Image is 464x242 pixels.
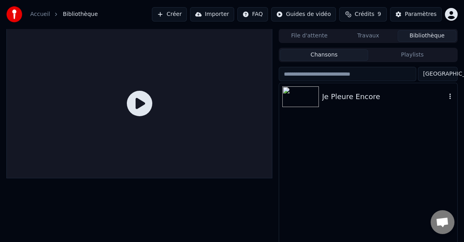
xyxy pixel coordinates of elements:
[368,49,456,61] button: Playlists
[237,7,268,21] button: FAQ
[405,10,437,18] div: Paramètres
[390,7,442,21] button: Paramètres
[322,91,446,102] div: Je Pleure Encore
[30,10,50,18] a: Accueil
[63,10,98,18] span: Bibliothèque
[280,49,368,61] button: Chansons
[6,6,22,22] img: youka
[355,10,374,18] span: Crédits
[377,10,381,18] span: 9
[431,210,454,234] a: Ouvrir le chat
[30,10,98,18] nav: breadcrumb
[398,30,456,42] button: Bibliothèque
[280,30,339,42] button: File d'attente
[152,7,187,21] button: Créer
[190,7,234,21] button: Importer
[339,7,387,21] button: Crédits9
[271,7,336,21] button: Guides de vidéo
[339,30,398,42] button: Travaux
